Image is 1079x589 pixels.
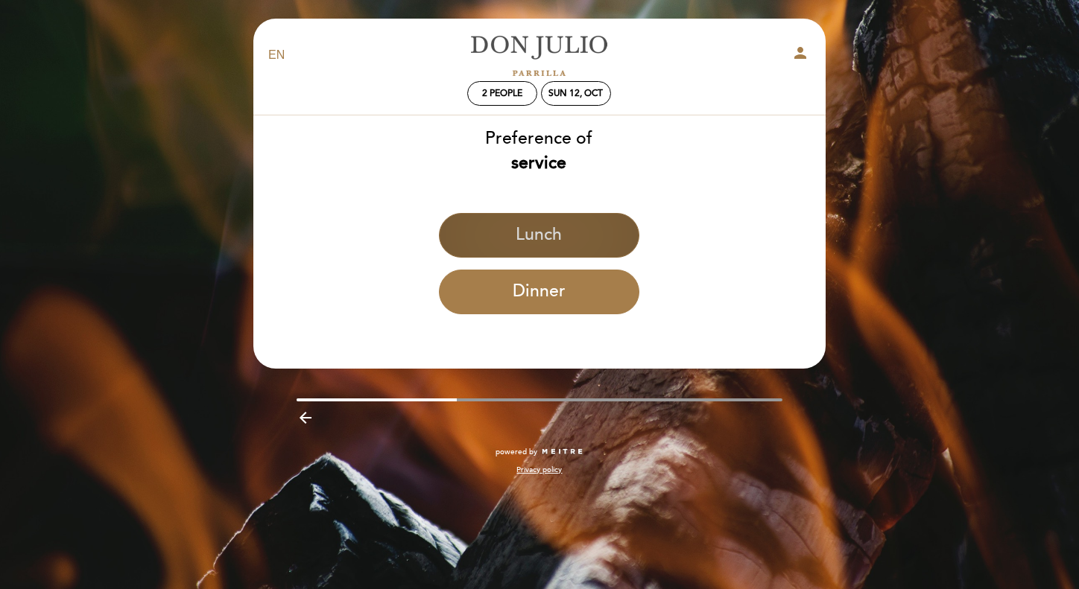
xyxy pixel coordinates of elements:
span: powered by [496,447,537,457]
a: [PERSON_NAME] [446,35,632,76]
button: person [791,44,809,67]
button: Lunch [439,213,639,258]
div: Sun 12, Oct [548,88,603,99]
a: Privacy policy [516,465,562,475]
i: arrow_backward [297,409,314,427]
b: service [511,153,566,173]
button: Dinner [439,270,639,314]
a: powered by [496,447,583,457]
i: person [791,44,809,62]
span: 2 people [482,88,522,99]
img: MEITRE [541,448,583,456]
div: Preference of [252,127,826,176]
